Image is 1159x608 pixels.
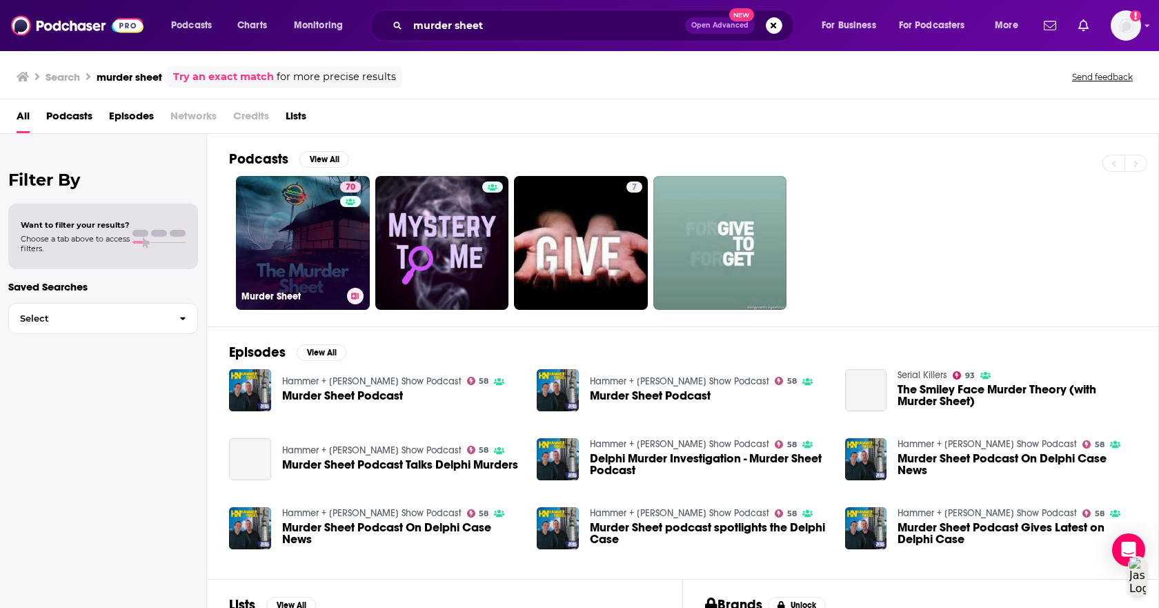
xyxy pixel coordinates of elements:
a: 58 [775,440,797,449]
span: for more precise results [277,69,396,85]
img: Murder Sheet Podcast On Delphi Case News [229,507,271,549]
span: 7 [632,181,637,195]
span: Select [9,314,168,323]
img: Murder Sheet Podcast On Delphi Case News [845,438,887,480]
button: View All [297,344,346,361]
a: 58 [467,446,489,454]
button: View All [299,151,349,168]
span: Want to filter your results? [21,220,130,230]
div: Search podcasts, credits, & more... [383,10,807,41]
a: 7 [514,176,648,310]
span: 58 [787,511,797,517]
button: Show profile menu [1111,10,1141,41]
a: Hammer + Nigel Show Podcast [590,375,769,387]
a: Murder Sheet podcast spotlights the Delphi Case [537,507,579,549]
a: Murder Sheet Podcast Talks Delphi Murders [229,438,271,480]
a: Delphi Murder Investigation - Murder Sheet Podcast [590,453,829,476]
a: The Smiley Face Murder Theory (with Murder Sheet) [898,384,1136,407]
a: All [17,105,30,133]
span: 58 [479,378,488,384]
a: Hammer + Nigel Show Podcast [282,444,462,456]
img: Podchaser - Follow, Share and Rate Podcasts [11,12,143,39]
button: open menu [161,14,230,37]
a: Murder Sheet Podcast [537,369,579,411]
span: 58 [787,442,797,448]
h3: murder sheet [97,70,162,84]
h3: Murder Sheet [241,291,341,302]
a: The Smiley Face Murder Theory (with Murder Sheet) [845,369,887,411]
a: Hammer + Nigel Show Podcast [590,507,769,519]
a: Hammer + Nigel Show Podcast [282,507,462,519]
a: Charts [228,14,275,37]
a: Murder Sheet Podcast [590,390,711,402]
a: 58 [467,377,489,385]
span: More [995,16,1018,35]
span: 58 [787,378,797,384]
a: Episodes [109,105,154,133]
input: Search podcasts, credits, & more... [408,14,685,37]
p: Saved Searches [8,280,198,293]
a: EpisodesView All [229,344,346,361]
span: Podcasts [171,16,212,35]
button: Select [8,303,198,334]
a: Murder Sheet podcast spotlights the Delphi Case [590,522,829,545]
span: Monitoring [294,16,343,35]
button: open menu [812,14,893,37]
span: Logged in as RebRoz5 [1111,10,1141,41]
h3: Search [46,70,80,84]
span: Lists [286,105,306,133]
button: Open AdvancedNew [685,17,755,34]
button: open menu [890,14,985,37]
a: Show notifications dropdown [1038,14,1062,37]
span: 58 [1095,442,1104,448]
span: Credits [233,105,269,133]
span: 93 [965,373,975,379]
button: Send feedback [1068,71,1137,83]
a: Serial Killers [898,369,947,381]
a: 58 [1082,440,1104,449]
a: Hammer + Nigel Show Podcast [590,438,769,450]
a: PodcastsView All [229,150,349,168]
a: 70Murder Sheet [236,176,370,310]
a: 93 [953,371,975,380]
button: open menu [985,14,1036,37]
a: Try an exact match [173,69,274,85]
span: Charts [237,16,267,35]
a: Podcasts [46,105,92,133]
a: 7 [626,182,642,193]
h2: Episodes [229,344,286,361]
span: For Business [822,16,876,35]
span: 70 [346,181,355,195]
a: 58 [467,509,489,518]
a: Murder Sheet Podcast Talks Delphi Murders [282,459,518,471]
span: 58 [1095,511,1104,517]
a: Murder Sheet Podcast On Delphi Case News [898,453,1136,476]
img: Delphi Murder Investigation - Murder Sheet Podcast [537,438,579,480]
span: For Podcasters [899,16,965,35]
span: 58 [479,447,488,453]
img: Murder Sheet Podcast Gives Latest on Delphi Case [845,507,887,549]
a: Murder Sheet Podcast Gives Latest on Delphi Case [898,522,1136,545]
span: Networks [170,105,217,133]
a: 58 [775,509,797,518]
a: Murder Sheet Podcast On Delphi Case News [282,522,521,545]
img: User Profile [1111,10,1141,41]
span: New [729,8,754,21]
span: Open Advanced [691,22,749,29]
img: Murder Sheet Podcast [229,369,271,411]
a: Hammer + Nigel Show Podcast [898,438,1077,450]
